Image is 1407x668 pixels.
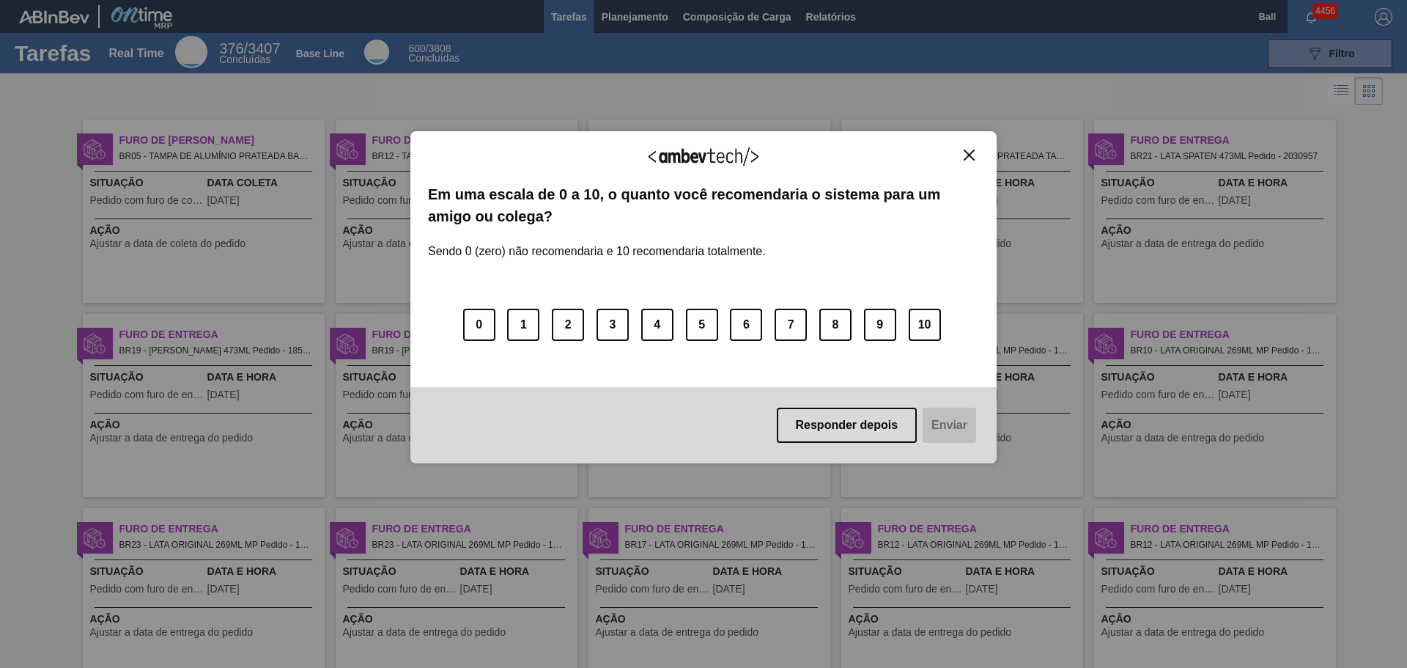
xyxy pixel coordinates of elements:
button: 3 [597,309,629,341]
label: Sendo 0 (zero) não recomendaria e 10 recomendaria totalmente. [428,227,766,258]
button: 2 [552,309,584,341]
button: 5 [686,309,718,341]
button: 7 [775,309,807,341]
button: 10 [909,309,941,341]
button: 9 [864,309,896,341]
label: Em uma escala de 0 a 10, o quanto você recomendaria o sistema para um amigo ou colega? [428,183,979,228]
button: 4 [641,309,673,341]
button: 6 [730,309,762,341]
button: Responder depois [777,408,917,443]
img: Logo Ambevtech [649,147,758,166]
button: 8 [819,309,852,341]
button: Close [959,149,979,161]
button: 1 [507,309,539,341]
button: 0 [463,309,495,341]
img: Close [964,150,975,161]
